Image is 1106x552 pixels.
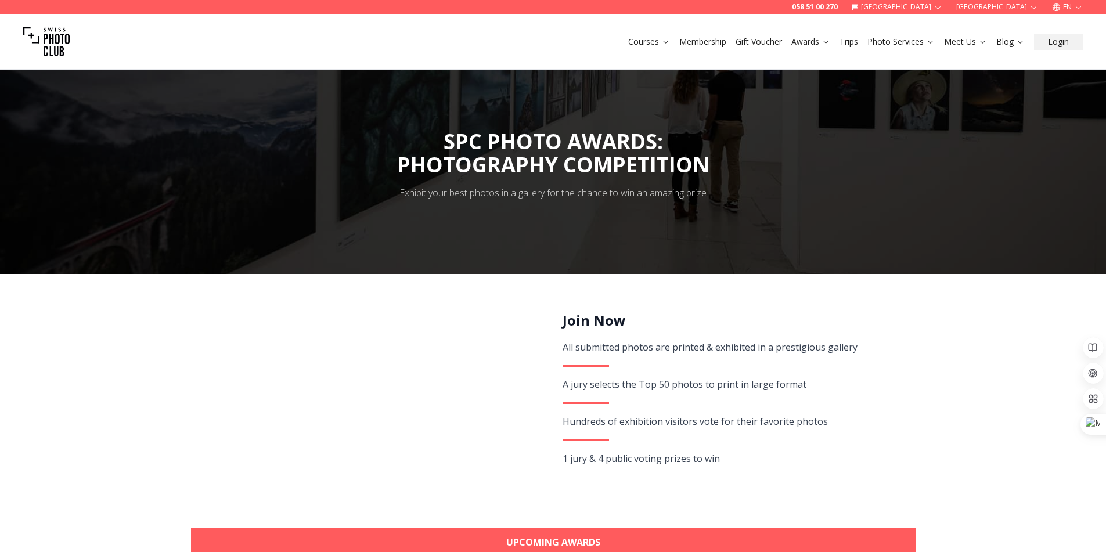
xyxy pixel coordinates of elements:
a: 058 51 00 270 [792,2,838,12]
a: Photo Services [867,36,935,48]
button: Photo Services [863,34,939,50]
button: Trips [835,34,863,50]
div: A jury selects the Top 50 photos to print in large format [563,376,902,392]
button: Gift Voucher [731,34,787,50]
div: Hundreds of exhibition visitors vote for their favorite photos [563,413,902,430]
a: Awards [791,36,830,48]
div: All submitted photos are printed & exhibited in a prestigious gallery [563,339,902,355]
div: 1 jury & 4 public voting prizes to win [563,450,902,467]
div: Exhibit your best photos in a gallery for the chance to win an amazing prize [399,186,707,200]
a: Gift Voucher [736,36,782,48]
button: Courses [624,34,675,50]
div: PHOTOGRAPHY COMPETITION [397,153,709,176]
a: Trips [840,36,858,48]
button: Awards [787,34,835,50]
a: Courses [628,36,670,48]
button: Blog [992,34,1029,50]
span: SPC PHOTO AWARDS: [397,127,709,176]
button: Login [1034,34,1083,50]
button: Meet Us [939,34,992,50]
a: Meet Us [944,36,987,48]
a: Blog [996,36,1025,48]
button: Membership [675,34,731,50]
img: Swiss photo club [23,19,70,65]
a: Membership [679,36,726,48]
h2: Join Now [563,311,902,330]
